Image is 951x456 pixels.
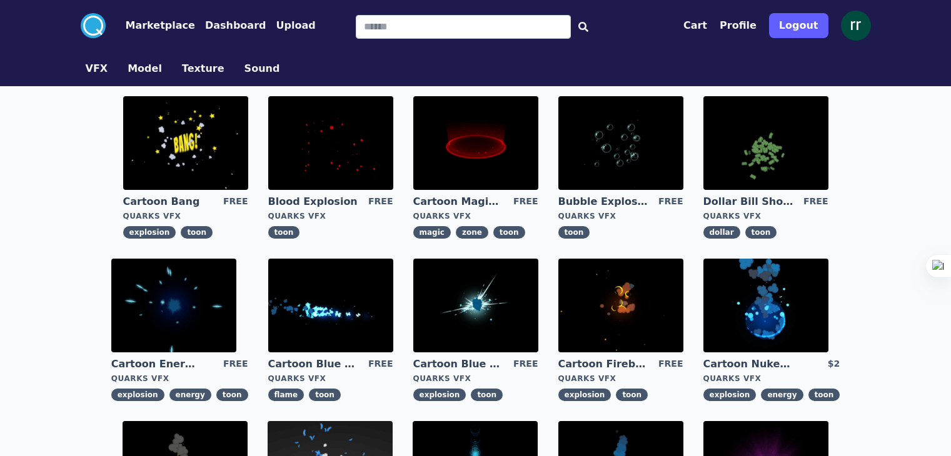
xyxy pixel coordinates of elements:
div: FREE [513,357,538,371]
img: imgAlt [268,259,393,352]
span: toon [309,389,341,401]
div: FREE [223,357,248,371]
button: Model [128,61,162,76]
span: dollar [703,226,740,239]
a: Texture [172,61,234,76]
span: toon [471,389,503,401]
img: imgAlt [558,96,683,190]
a: VFX [76,61,118,76]
div: FREE [803,195,828,209]
a: Cartoon Blue Flamethrower [268,357,358,371]
div: FREE [368,195,393,209]
span: toon [616,389,648,401]
span: energy [169,389,211,401]
div: FREE [223,195,248,209]
span: toon [268,226,300,239]
span: toon [558,226,590,239]
img: imgAlt [413,259,538,352]
img: imgAlt [268,96,393,190]
img: profile [841,11,871,41]
a: Sound [234,61,290,76]
img: imgAlt [413,96,538,190]
img: imgAlt [123,96,248,190]
div: Quarks VFX [413,211,538,221]
button: Upload [276,18,315,33]
div: FREE [658,195,683,209]
div: Quarks VFX [268,374,393,384]
div: Quarks VFX [413,374,538,384]
a: Logout [769,8,828,43]
button: VFX [86,61,108,76]
div: $2 [828,357,840,371]
span: explosion [413,389,466,401]
button: Dashboard [205,18,266,33]
a: Dashboard [195,18,266,33]
a: Cartoon Fireball Explosion [558,357,648,371]
div: Quarks VFX [123,211,248,221]
button: Marketplace [126,18,195,33]
span: explosion [111,389,164,401]
div: Quarks VFX [558,374,683,384]
span: zone [456,226,488,239]
button: Sound [244,61,280,76]
a: Cartoon Magic Zone [413,195,503,209]
a: Model [118,61,172,76]
span: explosion [123,226,176,239]
span: toon [216,389,248,401]
button: Cart [683,18,707,33]
span: explosion [558,389,611,401]
span: toon [493,226,525,239]
a: Cartoon Nuke Energy Explosion [703,357,793,371]
span: toon [808,389,840,401]
a: Cartoon Bang [123,195,213,209]
div: Quarks VFX [703,374,840,384]
img: imgAlt [558,259,683,352]
a: Marketplace [106,18,195,33]
img: imgAlt [111,259,236,352]
a: Cartoon Blue Gas Explosion [413,357,503,371]
button: Logout [769,13,828,38]
input: Search [356,15,571,39]
a: Bubble Explosion [558,195,648,209]
a: Cartoon Energy Explosion [111,357,201,371]
span: toon [181,226,213,239]
button: Profile [720,18,757,33]
div: Quarks VFX [703,211,828,221]
a: Blood Explosion [268,195,358,209]
div: FREE [368,357,393,371]
button: Texture [182,61,224,76]
div: Quarks VFX [558,211,683,221]
a: Dollar Bill Shower [703,195,793,209]
div: FREE [513,195,538,209]
span: magic [413,226,451,239]
div: FREE [658,357,683,371]
span: explosion [703,389,757,401]
a: Upload [266,18,315,33]
div: Quarks VFX [111,374,248,384]
span: energy [761,389,803,401]
div: Quarks VFX [268,211,393,221]
img: imgAlt [703,96,828,190]
span: flame [268,389,304,401]
span: toon [745,226,777,239]
img: imgAlt [703,259,828,352]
